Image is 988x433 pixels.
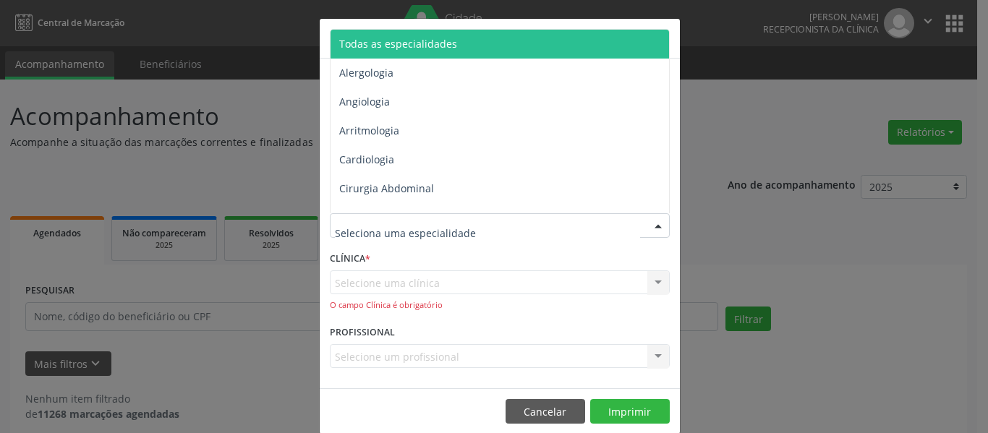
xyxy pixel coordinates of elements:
span: Cirurgia Bariatrica [339,210,428,224]
span: Alergologia [339,66,393,80]
label: PROFISSIONAL [330,322,395,344]
label: CLÍNICA [330,248,370,270]
h5: Relatório de agendamentos [330,29,495,48]
span: Cardiologia [339,153,394,166]
button: Cancelar [506,399,585,424]
button: Imprimir [590,399,670,424]
button: Close [651,19,680,54]
span: Angiologia [339,95,390,108]
span: Todas as especialidades [339,37,457,51]
input: Seleciona uma especialidade [335,218,640,247]
div: O campo Clínica é obrigatório [330,299,670,312]
span: Arritmologia [339,124,399,137]
span: Cirurgia Abdominal [339,181,434,195]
